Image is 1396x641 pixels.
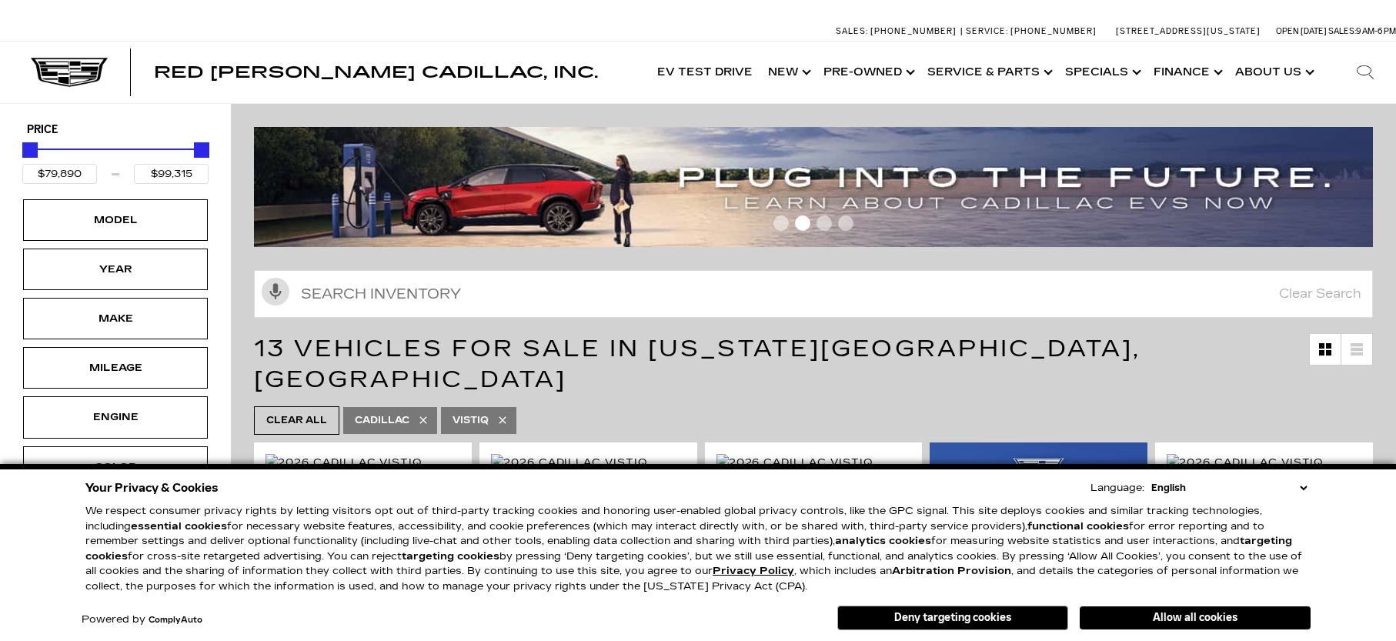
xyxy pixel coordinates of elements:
[713,565,794,577] a: Privacy Policy
[1276,26,1327,36] span: Open [DATE]
[266,454,460,488] img: 2026 Cadillac VISTIQ Luxury
[31,58,108,87] img: Cadillac Dark Logo with Cadillac White Text
[966,26,1008,36] span: Service:
[134,164,209,184] input: Maximum
[1027,520,1129,532] strong: functional cookies
[1116,26,1261,36] a: [STREET_ADDRESS][US_STATE]
[23,396,208,438] div: EngineEngine
[1328,26,1356,36] span: Sales:
[1147,480,1311,496] select: Language Select
[23,199,208,241] div: ModelModel
[836,27,960,35] a: Sales: [PHONE_NUMBER]
[77,212,154,229] div: Model
[817,215,832,231] span: Go to slide 3
[82,615,202,625] div: Powered by
[85,477,219,499] span: Your Privacy & Cookies
[837,606,1068,630] button: Deny targeting cookies
[1227,42,1319,103] a: About Us
[23,298,208,339] div: MakeMake
[22,142,38,158] div: Minimum Price
[1090,483,1144,493] div: Language:
[1010,26,1097,36] span: [PHONE_NUMBER]
[960,27,1100,35] a: Service: [PHONE_NUMBER]
[77,409,154,426] div: Engine
[835,535,931,547] strong: analytics cookies
[402,550,499,563] strong: targeting cookies
[23,249,208,290] div: YearYear
[838,215,853,231] span: Go to slide 4
[77,359,154,376] div: Mileage
[355,411,409,430] span: Cadillac
[892,565,1011,577] strong: Arbitration Provision
[194,142,209,158] div: Maximum Price
[77,310,154,327] div: Make
[836,26,868,36] span: Sales:
[77,459,154,476] div: Color
[23,347,208,389] div: MileageMileage
[1356,26,1396,36] span: 9 AM-6 PM
[1080,606,1311,629] button: Allow all cookies
[870,26,957,36] span: [PHONE_NUMBER]
[27,123,204,137] h5: Price
[760,42,816,103] a: New
[254,335,1141,393] span: 13 Vehicles for Sale in [US_STATE][GEOGRAPHIC_DATA], [GEOGRAPHIC_DATA]
[773,215,789,231] span: Go to slide 1
[1057,42,1146,103] a: Specials
[716,454,911,488] img: 2026 Cadillac VISTIQ Sport
[816,42,920,103] a: Pre-Owned
[453,411,489,430] span: VISTIQ
[650,42,760,103] a: EV Test Drive
[1167,454,1361,488] img: 2026 Cadillac VISTIQ Sport
[266,411,327,430] span: Clear All
[920,42,1057,103] a: Service & Parts
[262,278,289,305] svg: Click to toggle on voice search
[154,63,598,82] span: Red [PERSON_NAME] Cadillac, Inc.
[85,504,1311,594] p: We respect consumer privacy rights by letting visitors opt out of third-party tracking cookies an...
[254,270,1373,318] input: Search Inventory
[491,454,686,488] img: 2026 Cadillac VISTIQ Sport
[85,535,1292,563] strong: targeting cookies
[149,616,202,625] a: ComplyAuto
[23,446,208,488] div: ColorColor
[1146,42,1227,103] a: Finance
[22,164,97,184] input: Minimum
[795,215,810,231] span: Go to slide 2
[154,65,598,80] a: Red [PERSON_NAME] Cadillac, Inc.
[131,520,227,532] strong: essential cookies
[77,261,154,278] div: Year
[254,127,1373,247] img: ev-blog-post-banners4
[22,137,209,184] div: Price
